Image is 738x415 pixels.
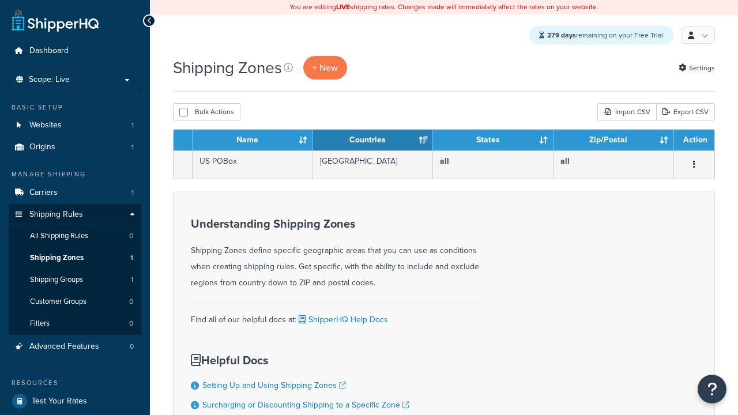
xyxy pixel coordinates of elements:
span: Origins [29,142,55,152]
span: All Shipping Rules [30,231,88,241]
span: Dashboard [29,46,69,56]
a: Customer Groups 0 [9,291,141,312]
span: 1 [131,188,134,198]
b: LIVE [336,2,350,12]
strong: 279 days [547,30,576,40]
span: Customer Groups [30,297,86,307]
b: all [560,155,570,167]
span: Test Your Rates [32,397,87,406]
a: Surcharging or Discounting Shipping to a Specific Zone [202,399,409,411]
a: Filters 0 [9,313,141,334]
button: Open Resource Center [698,375,726,403]
li: Shipping Rules [9,204,141,335]
a: Shipping Groups 1 [9,269,141,290]
span: 1 [131,142,134,152]
a: All Shipping Rules 0 [9,225,141,247]
th: States: activate to sort column ascending [433,130,553,150]
li: Shipping Groups [9,269,141,290]
span: 0 [129,231,133,241]
li: Websites [9,115,141,136]
li: Customer Groups [9,291,141,312]
h3: Helpful Docs [191,354,409,367]
span: 1 [131,275,133,285]
li: Carriers [9,182,141,203]
span: Shipping Groups [30,275,83,285]
span: Shipping Zones [30,253,84,263]
div: remaining on your Free Trial [529,26,673,44]
span: 0 [129,297,133,307]
button: Bulk Actions [173,103,240,120]
li: Filters [9,313,141,334]
a: Shipping Rules [9,204,141,225]
a: Test Your Rates [9,391,141,412]
span: 0 [130,342,134,352]
td: US POBox [193,150,313,179]
span: 1 [131,120,134,130]
span: Scope: Live [29,75,70,85]
span: Carriers [29,188,58,198]
a: ShipperHQ Help Docs [296,314,388,326]
a: Shipping Zones 1 [9,247,141,269]
li: Shipping Zones [9,247,141,269]
div: Shipping Zones define specific geographic areas that you can use as conditions when creating ship... [191,217,479,291]
span: Shipping Rules [29,210,83,220]
a: Advanced Features 0 [9,336,141,357]
div: Basic Setup [9,103,141,112]
div: Find all of our helpful docs at: [191,303,479,328]
b: all [440,155,449,167]
th: Zip/Postal: activate to sort column ascending [553,130,674,150]
span: 1 [130,253,133,263]
th: Action [674,130,714,150]
a: Websites 1 [9,115,141,136]
span: Advanced Features [29,342,99,352]
li: All Shipping Rules [9,225,141,247]
li: Origins [9,137,141,158]
span: Filters [30,319,50,329]
span: 0 [129,319,133,329]
a: + New [303,56,347,80]
a: Setting Up and Using Shipping Zones [202,379,346,391]
a: Dashboard [9,40,141,62]
a: Origins 1 [9,137,141,158]
a: Carriers 1 [9,182,141,203]
td: [GEOGRAPHIC_DATA] [313,150,434,179]
span: Websites [29,120,62,130]
div: Manage Shipping [9,169,141,179]
h1: Shipping Zones [173,56,282,79]
a: Settings [679,60,715,76]
li: Advanced Features [9,336,141,357]
div: Resources [9,378,141,388]
th: Countries: activate to sort column ascending [313,130,434,150]
h3: Understanding Shipping Zones [191,217,479,230]
th: Name: activate to sort column ascending [193,130,313,150]
a: ShipperHQ Home [12,9,99,32]
div: Import CSV [597,103,656,120]
span: + New [312,61,338,74]
a: Export CSV [656,103,715,120]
